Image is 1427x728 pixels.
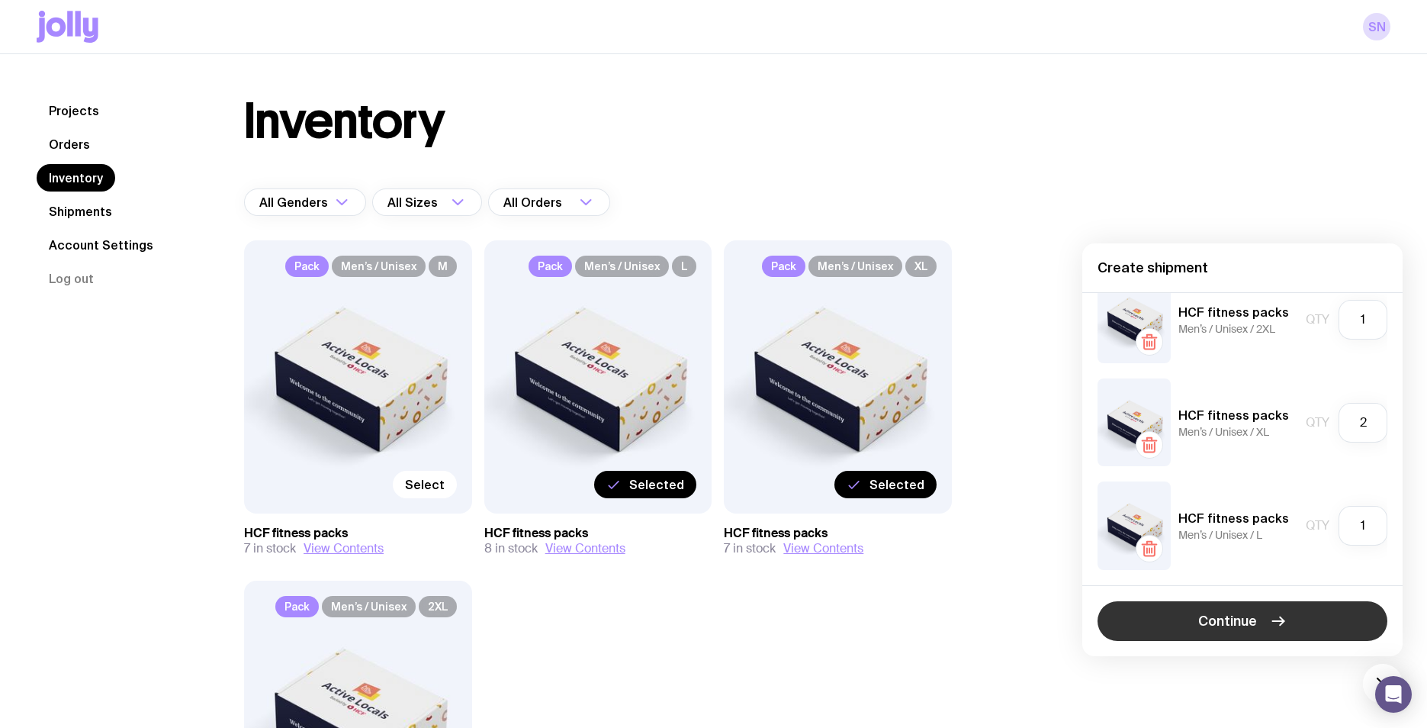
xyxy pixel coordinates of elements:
span: Pack [762,256,805,277]
span: All Orders [503,188,565,216]
span: Select [405,477,445,492]
span: Pack [275,596,319,617]
span: All Genders [259,188,331,216]
span: Men’s / Unisex [332,256,426,277]
span: XL [905,256,937,277]
h5: HCF fitness packs [1178,511,1289,526]
div: Open Intercom Messenger [1375,676,1412,713]
span: 7 in stock [244,541,296,556]
button: Continue [1098,601,1387,641]
span: 7 in stock [724,541,776,556]
a: Inventory [37,164,115,192]
input: Search for option [565,188,575,216]
h3: HCF fitness packs [244,526,472,541]
h4: Create shipment [1098,259,1387,277]
button: View Contents [545,541,625,556]
h1: Inventory [244,97,445,146]
h5: HCF fitness packs [1178,304,1289,320]
a: Shipments [37,198,124,225]
a: Account Settings [37,231,166,259]
h5: HCF fitness packs [1178,407,1289,423]
a: Projects [37,97,111,124]
span: 8 in stock [484,541,538,556]
span: Men’s / Unisex / 2XL [1178,323,1275,335]
span: L [672,256,696,277]
h3: HCF fitness packs [724,526,952,541]
input: Search for option [441,188,447,216]
span: Selected [629,477,684,492]
span: Qty [1306,415,1329,430]
span: Men’s / Unisex [322,596,416,617]
a: SN [1363,13,1390,40]
a: Orders [37,130,102,158]
span: 2XL [419,596,457,617]
span: M [429,256,457,277]
span: Selected [869,477,924,492]
span: Men’s / Unisex / XL [1178,426,1269,438]
span: Pack [285,256,329,277]
div: Search for option [488,188,610,216]
span: Continue [1198,612,1257,630]
span: Pack [529,256,572,277]
button: View Contents [304,541,384,556]
span: All Sizes [387,188,441,216]
button: Log out [37,265,106,292]
span: Qty [1306,518,1329,533]
span: Men’s / Unisex [575,256,669,277]
button: View Contents [783,541,863,556]
div: Search for option [244,188,366,216]
div: Search for option [372,188,482,216]
span: Men’s / Unisex / L [1178,529,1262,541]
h3: HCF fitness packs [484,526,712,541]
span: Men’s / Unisex [808,256,902,277]
span: Qty [1306,312,1329,327]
